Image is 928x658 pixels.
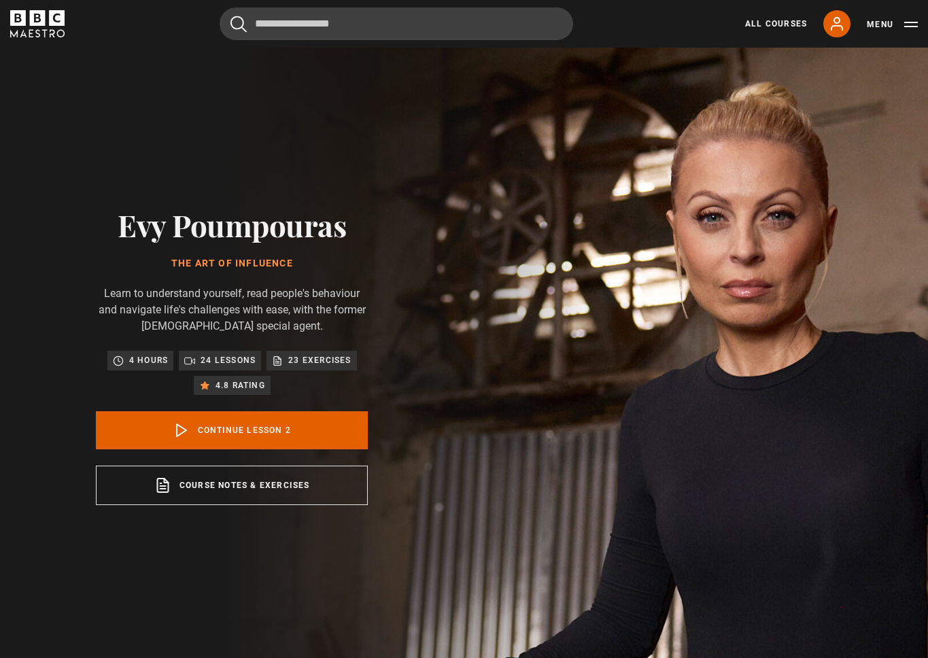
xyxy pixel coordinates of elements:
[745,18,807,30] a: All Courses
[201,353,256,367] p: 24 lessons
[10,10,65,37] svg: BBC Maestro
[867,18,918,31] button: Toggle navigation
[220,7,573,40] input: Search
[96,207,368,242] h2: Evy Poumpouras
[230,16,247,33] button: Submit the search query
[129,353,168,367] p: 4 hours
[96,285,368,334] p: Learn to understand yourself, read people's behaviour and navigate life's challenges with ease, w...
[216,379,265,392] p: 4.8 rating
[96,466,368,505] a: Course notes & exercises
[96,411,368,449] a: Continue lesson 2
[96,258,368,269] h1: The Art of Influence
[288,353,351,367] p: 23 exercises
